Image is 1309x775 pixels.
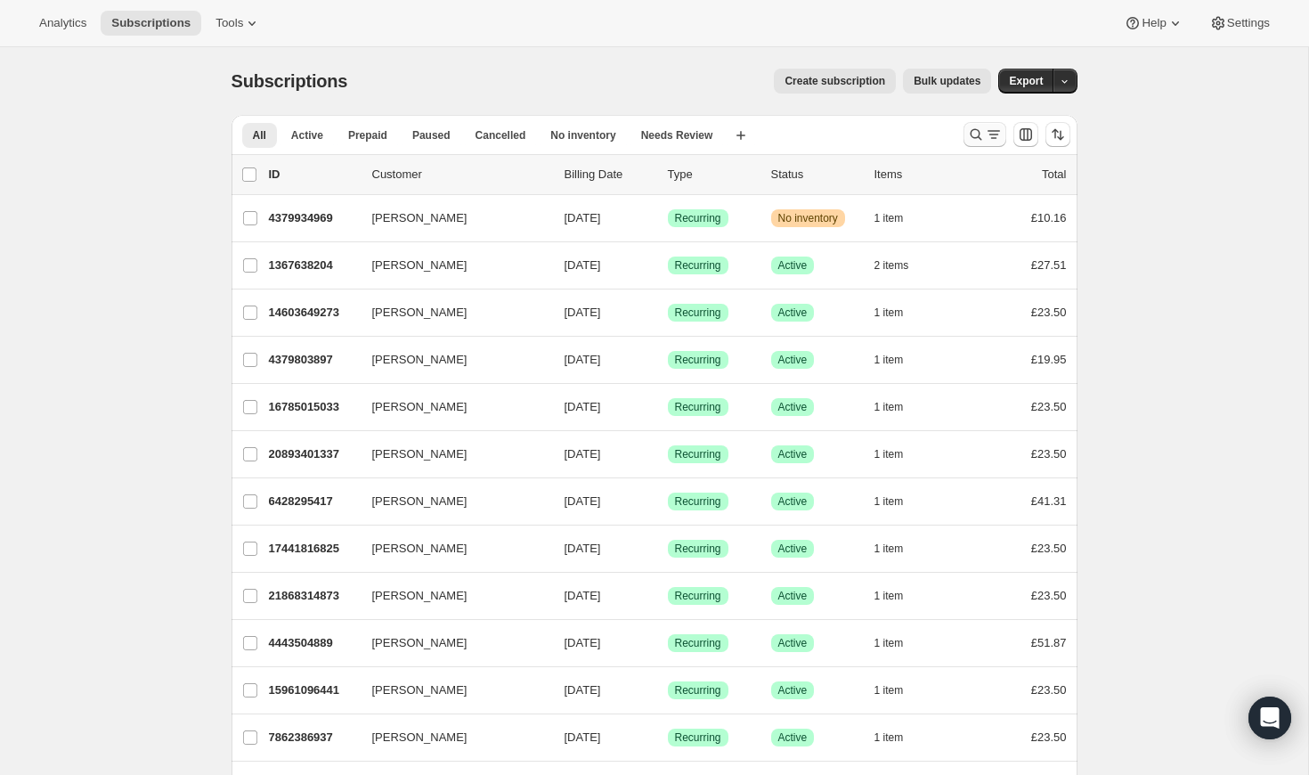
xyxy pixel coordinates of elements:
[675,447,721,461] span: Recurring
[269,583,1067,608] div: 21868314873[PERSON_NAME][DATE]SuccessRecurringSuccessActive1 item£23.50
[205,11,272,36] button: Tools
[372,304,467,322] span: [PERSON_NAME]
[565,683,601,697] span: [DATE]
[269,257,358,274] p: 1367638204
[778,589,808,603] span: Active
[372,540,467,558] span: [PERSON_NAME]
[253,128,266,143] span: All
[874,447,904,461] span: 1 item
[269,540,358,558] p: 17441816825
[372,166,550,184] p: Customer
[550,128,615,143] span: No inventory
[565,258,601,272] span: [DATE]
[778,636,808,650] span: Active
[914,74,980,88] span: Bulk updates
[348,128,387,143] span: Prepaid
[675,494,721,509] span: Recurring
[874,489,923,514] button: 1 item
[269,209,358,227] p: 4379934969
[372,729,467,746] span: [PERSON_NAME]
[874,442,923,467] button: 1 item
[874,589,904,603] span: 1 item
[28,11,97,36] button: Analytics
[778,542,808,556] span: Active
[372,351,467,369] span: [PERSON_NAME]
[1009,74,1043,88] span: Export
[269,536,1067,561] div: 17441816825[PERSON_NAME][DATE]SuccessRecurringSuccessActive1 item£23.50
[372,587,467,605] span: [PERSON_NAME]
[874,253,929,278] button: 2 items
[963,122,1006,147] button: Search and filter results
[1031,683,1067,697] span: £23.50
[874,400,904,414] span: 1 item
[1031,353,1067,366] span: £19.95
[1031,589,1067,602] span: £23.50
[565,494,601,508] span: [DATE]
[565,353,601,366] span: [DATE]
[675,306,721,320] span: Recurring
[675,730,721,745] span: Recurring
[675,683,721,697] span: Recurring
[778,683,808,697] span: Active
[362,487,540,516] button: [PERSON_NAME]
[372,445,467,463] span: [PERSON_NAME]
[362,582,540,610] button: [PERSON_NAME]
[874,206,923,231] button: 1 item
[39,16,86,30] span: Analytics
[778,306,808,320] span: Active
[675,542,721,556] span: Recurring
[372,398,467,416] span: [PERSON_NAME]
[269,304,358,322] p: 14603649273
[565,306,601,319] span: [DATE]
[1045,122,1070,147] button: Sort the results
[641,128,713,143] span: Needs Review
[903,69,991,94] button: Bulk updates
[372,681,467,699] span: [PERSON_NAME]
[232,71,348,91] span: Subscriptions
[727,123,755,148] button: Create new view
[874,683,904,697] span: 1 item
[269,587,358,605] p: 21868314873
[476,128,526,143] span: Cancelled
[291,128,323,143] span: Active
[785,74,885,88] span: Create subscription
[372,257,467,274] span: [PERSON_NAME]
[1113,11,1194,36] button: Help
[565,166,654,184] p: Billing Date
[778,258,808,273] span: Active
[874,494,904,509] span: 1 item
[269,681,358,699] p: 15961096441
[675,400,721,414] span: Recurring
[668,166,757,184] div: Type
[675,353,721,367] span: Recurring
[874,300,923,325] button: 1 item
[1031,258,1067,272] span: £27.51
[874,636,904,650] span: 1 item
[269,725,1067,750] div: 7862386937[PERSON_NAME][DATE]SuccessRecurringSuccessActive1 item£23.50
[362,251,540,280] button: [PERSON_NAME]
[1031,542,1067,555] span: £23.50
[675,636,721,650] span: Recurring
[1031,306,1067,319] span: £23.50
[269,678,1067,703] div: 15961096441[PERSON_NAME][DATE]SuccessRecurringSuccessActive1 item£23.50
[778,730,808,745] span: Active
[675,258,721,273] span: Recurring
[111,16,191,30] span: Subscriptions
[565,542,601,555] span: [DATE]
[269,395,1067,420] div: 16785015033[PERSON_NAME][DATE]SuccessRecurringSuccessActive1 item£23.50
[1031,636,1067,649] span: £51.87
[778,494,808,509] span: Active
[565,447,601,461] span: [DATE]
[372,634,467,652] span: [PERSON_NAME]
[1199,11,1281,36] button: Settings
[269,166,1067,184] div: IDCustomerBilling DateTypeStatusItemsTotal
[874,536,923,561] button: 1 item
[362,629,540,657] button: [PERSON_NAME]
[269,631,1067,656] div: 4443504889[PERSON_NAME][DATE]SuccessRecurringSuccessActive1 item£51.87
[874,542,904,556] span: 1 item
[362,393,540,421] button: [PERSON_NAME]
[1013,122,1038,147] button: Customize table column order and visibility
[1031,447,1067,461] span: £23.50
[269,300,1067,325] div: 14603649273[PERSON_NAME][DATE]SuccessRecurringSuccessActive1 item£23.50
[372,493,467,510] span: [PERSON_NAME]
